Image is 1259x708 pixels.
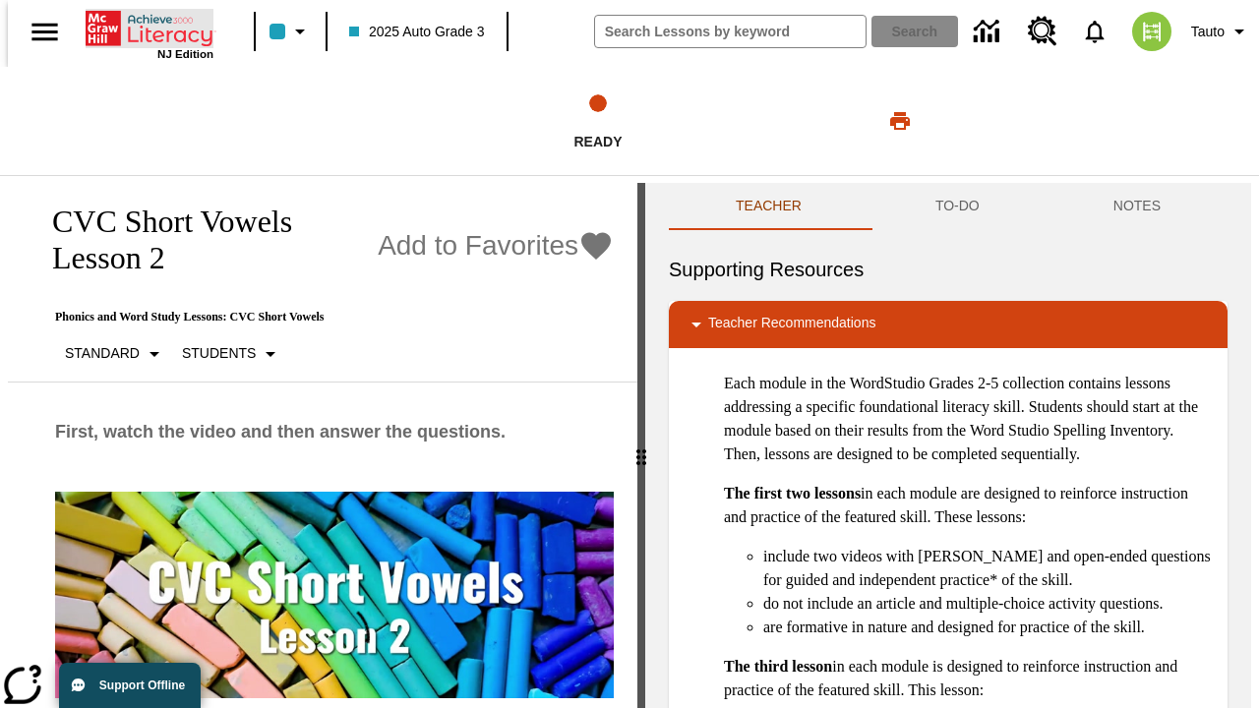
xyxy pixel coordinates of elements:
[724,655,1212,702] p: in each module is designed to reinforce instruction and practice of the featured skill. This lesson:
[349,22,485,42] span: 2025 Auto Grade 3
[31,204,368,276] h1: CVC Short Vowels Lesson 2
[378,229,614,264] button: Add to Favorites
[262,14,320,49] button: Class color is light blue. Change class color
[16,3,74,61] button: Open side menu
[99,678,185,692] span: Support Offline
[869,183,1047,230] button: TO-DO
[157,48,213,60] span: NJ Edition
[724,482,1212,529] p: in each module are designed to reinforce instruction and practice of the featured skill. These le...
[31,310,614,324] p: Phonics and Word Study Lessons: CVC Short Vowels
[1016,5,1069,58] a: Resource Center, Will open in new tab
[637,183,645,708] div: Press Enter or Spacebar and then press right and left arrow keys to move the slider
[59,663,201,708] button: Support Offline
[86,7,213,60] div: Home
[1132,12,1171,51] img: avatar image
[669,301,1228,348] div: Teacher Recommendations
[669,254,1228,285] h6: Supporting Resources
[869,103,931,139] button: Print
[763,616,1212,639] li: are formative in nature and designed for practice of the skill.
[182,343,256,364] p: Students
[595,16,866,47] input: search field
[378,230,578,262] span: Add to Favorites
[343,67,853,175] button: Ready step 1 of 1
[763,592,1212,616] li: do not include an article and multiple-choice activity questions.
[669,183,869,230] button: Teacher
[1047,183,1228,230] button: NOTES
[724,658,832,675] strong: The third lesson
[708,313,875,336] p: Teacher Recommendations
[573,134,622,149] span: Ready
[8,183,637,698] div: reading
[57,336,174,372] button: Scaffolds, Standard
[669,183,1228,230] div: Instructional Panel Tabs
[174,336,290,372] button: Select Student
[1183,14,1259,49] button: Profile/Settings
[65,343,140,364] p: Standard
[763,545,1212,592] li: include two videos with [PERSON_NAME] and open-ended questions for guided and independent practic...
[1120,6,1183,57] button: Select a new avatar
[724,372,1212,466] p: Each module in the WordStudio Grades 2-5 collection contains lessons addressing a specific founda...
[962,5,1016,59] a: Data Center
[55,422,506,442] span: First, watch the video and then answer the questions.
[1191,22,1225,42] span: Tauto
[724,485,861,501] strong: The first two lessons
[645,183,1251,708] div: activity
[1069,6,1120,57] a: Notifications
